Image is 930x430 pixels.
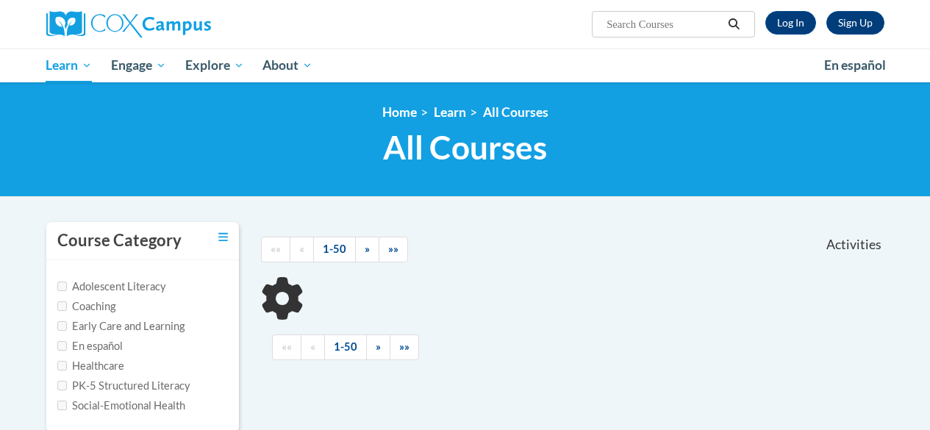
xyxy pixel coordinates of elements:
span: Activities [826,237,881,253]
span: »» [388,243,398,255]
a: End [390,334,419,360]
a: Previous [290,237,314,262]
span: » [365,243,370,255]
span: En español [824,57,886,73]
input: Checkbox for Options [57,401,67,410]
span: Engage [111,57,166,74]
a: Toggle collapse [218,229,228,246]
a: End [379,237,408,262]
a: About [253,49,322,82]
a: Engage [101,49,176,82]
span: » [376,340,381,353]
a: Next [366,334,390,360]
a: Home [382,104,417,120]
span: « [310,340,315,353]
a: Begining [261,237,290,262]
div: Main menu [35,49,895,82]
span: «« [282,340,292,353]
span: Learn [46,57,92,74]
span: »» [399,340,409,353]
input: Checkbox for Options [57,301,67,311]
span: All Courses [383,128,547,167]
button: Search [723,15,745,33]
label: En español [57,338,123,354]
a: Learn [37,49,102,82]
h3: Course Category [57,229,182,252]
a: All Courses [483,104,548,120]
a: Next [355,237,379,262]
a: Register [826,11,884,35]
a: 1-50 [324,334,367,360]
a: 1-50 [313,237,356,262]
label: Early Care and Learning [57,318,185,334]
input: Checkbox for Options [57,361,67,370]
a: Learn [434,104,466,120]
label: Social-Emotional Health [57,398,185,414]
a: Previous [301,334,325,360]
input: Checkbox for Options [57,381,67,390]
span: About [262,57,312,74]
span: «« [271,243,281,255]
span: Explore [185,57,244,74]
label: Coaching [57,298,115,315]
a: Log In [765,11,816,35]
input: Search Courses [605,15,723,33]
a: Begining [272,334,301,360]
img: Cox Campus [46,11,211,37]
span: « [299,243,304,255]
label: PK-5 Structured Literacy [57,378,190,394]
label: Adolescent Literacy [57,279,166,295]
input: Checkbox for Options [57,321,67,331]
label: Healthcare [57,358,124,374]
a: Explore [176,49,254,82]
input: Checkbox for Options [57,282,67,291]
a: En español [815,50,895,81]
a: Cox Campus [46,11,311,37]
input: Checkbox for Options [57,341,67,351]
